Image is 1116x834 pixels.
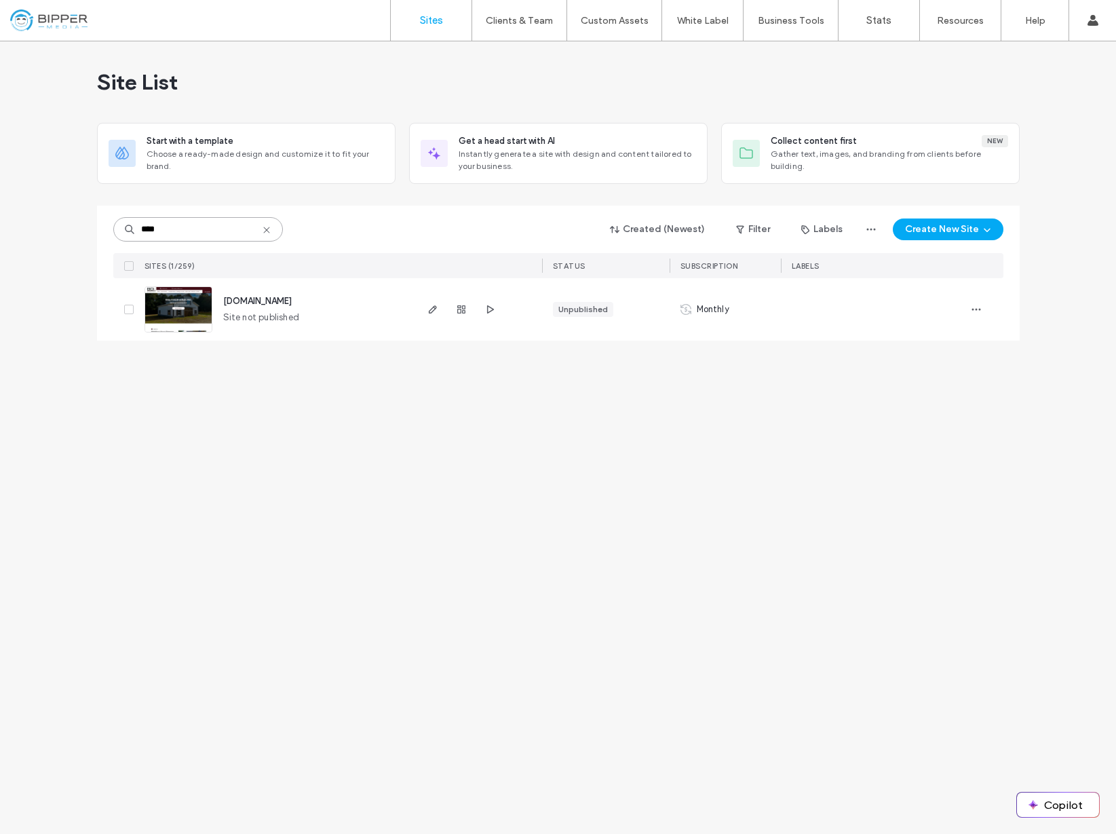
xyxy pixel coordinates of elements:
button: Labels [789,219,855,240]
div: Get a head start with AIInstantly generate a site with design and content tailored to your business. [409,123,708,184]
span: SITES (1/259) [145,261,195,271]
span: Collect content first [771,134,857,148]
button: Created (Newest) [598,219,717,240]
label: Clients & Team [486,15,553,26]
label: Sites [420,14,443,26]
label: White Label [677,15,729,26]
span: Help [31,10,59,22]
span: Site List [97,69,178,96]
span: Choose a ready-made design and customize it to fit your brand. [147,148,384,172]
a: [DOMAIN_NAME] [223,296,292,306]
div: Collect content firstNewGather text, images, and branding from clients before building. [721,123,1020,184]
button: Filter [723,219,784,240]
label: Help [1025,15,1045,26]
label: Business Tools [758,15,824,26]
span: STATUS [553,261,585,271]
label: Stats [866,14,891,26]
div: Unpublished [558,303,608,316]
label: Custom Assets [581,15,649,26]
span: Get a head start with AI [459,134,555,148]
button: Copilot [1017,793,1099,817]
div: Start with a templateChoose a ready-made design and customize it to fit your brand. [97,123,396,184]
span: Instantly generate a site with design and content tailored to your business. [459,148,696,172]
label: Resources [937,15,984,26]
button: Create New Site [893,219,1003,240]
span: Gather text, images, and branding from clients before building. [771,148,1008,172]
span: Start with a template [147,134,233,148]
span: SUBSCRIPTION [680,261,738,271]
div: New [982,135,1008,147]
span: Site not published [223,311,300,324]
span: Monthly [697,303,729,316]
span: LABELS [792,261,820,271]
